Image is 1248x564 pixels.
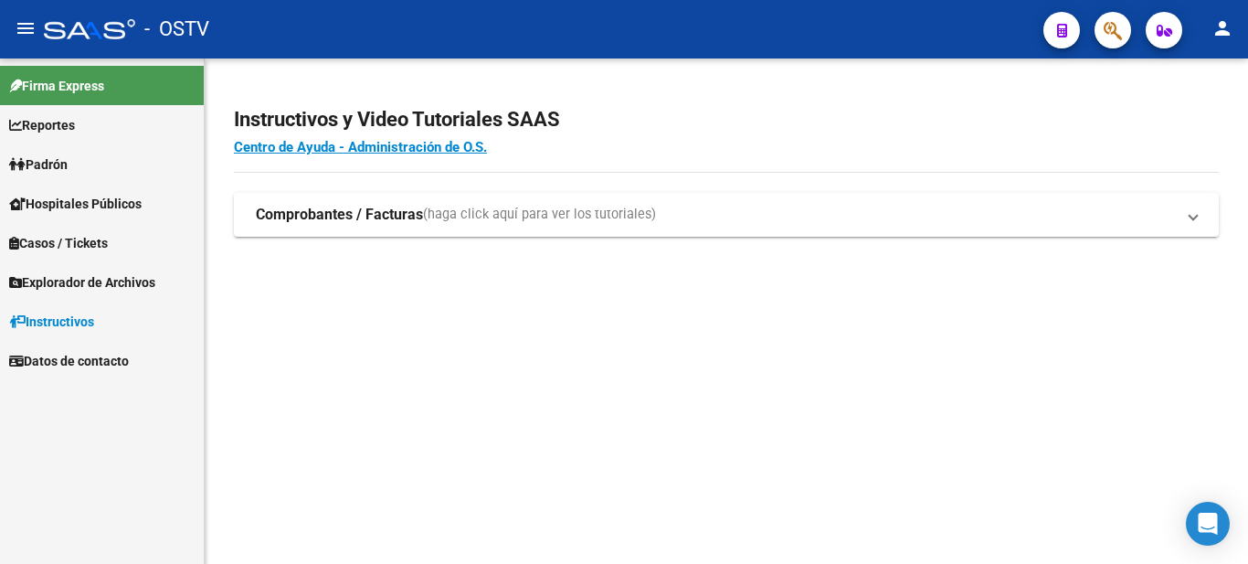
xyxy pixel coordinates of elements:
mat-expansion-panel-header: Comprobantes / Facturas(haga click aquí para ver los tutoriales) [234,193,1219,237]
span: Padrón [9,154,68,175]
span: Firma Express [9,76,104,96]
div: Open Intercom Messenger [1186,502,1230,546]
span: Casos / Tickets [9,233,108,253]
span: Explorador de Archivos [9,272,155,293]
span: (haga click aquí para ver los tutoriales) [423,205,656,225]
span: Reportes [9,115,75,135]
span: Hospitales Públicos [9,194,142,214]
h2: Instructivos y Video Tutoriales SAAS [234,102,1219,137]
span: - OSTV [144,9,209,49]
mat-icon: menu [15,17,37,39]
strong: Comprobantes / Facturas [256,205,423,225]
span: Instructivos [9,312,94,332]
span: Datos de contacto [9,351,129,371]
mat-icon: person [1211,17,1233,39]
a: Centro de Ayuda - Administración de O.S. [234,139,487,155]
